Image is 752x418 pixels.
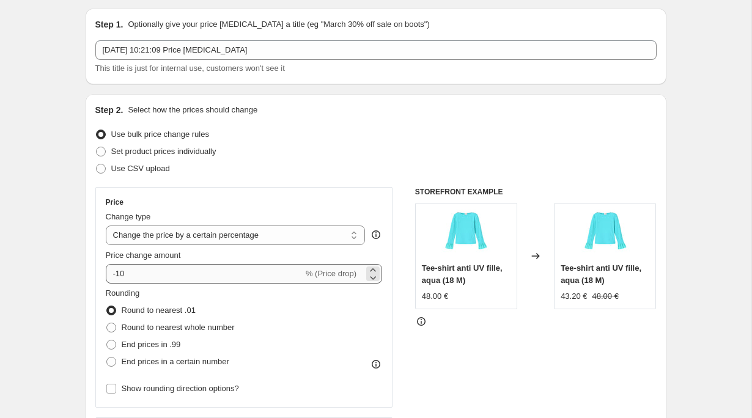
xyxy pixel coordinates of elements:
[561,290,587,302] div: 43.20 €
[122,306,196,315] span: Round to nearest .01
[122,357,229,366] span: End prices in a certain number
[111,147,216,156] span: Set product prices individually
[581,210,630,258] img: tee-shirt-anti-uv-fille-aqua-lison-paris-66592_80x.jpg
[122,340,181,349] span: End prices in .99
[95,40,657,60] input: 30% off holiday sale
[415,187,657,197] h6: STOREFRONT EXAMPLE
[128,18,429,31] p: Optionally give your price [MEDICAL_DATA] a title (eg "March 30% off sale on boots")
[306,269,356,278] span: % (Price drop)
[106,288,140,298] span: Rounding
[422,263,503,285] span: Tee-shirt anti UV fille, aqua (18 M)
[122,323,235,332] span: Round to nearest whole number
[122,384,239,393] span: Show rounding direction options?
[95,104,123,116] h2: Step 2.
[95,18,123,31] h2: Step 1.
[106,264,303,284] input: -15
[441,210,490,258] img: tee-shirt-anti-uv-fille-aqua-lison-paris-66592_80x.jpg
[95,64,285,73] span: This title is just for internal use, customers won't see it
[561,263,641,285] span: Tee-shirt anti UV fille, aqua (18 M)
[111,164,170,173] span: Use CSV upload
[106,212,151,221] span: Change type
[106,197,123,207] h3: Price
[422,290,448,302] div: 48.00 €
[106,251,181,260] span: Price change amount
[128,104,257,116] p: Select how the prices should change
[370,229,382,241] div: help
[111,130,209,139] span: Use bulk price change rules
[592,290,619,302] strike: 48.00 €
